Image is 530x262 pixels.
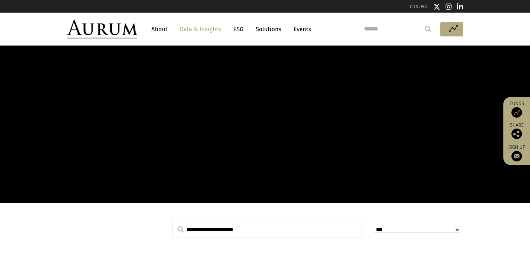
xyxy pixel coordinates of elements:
input: Submit [421,22,435,36]
img: Instagram icon [446,3,452,10]
a: Events [290,23,311,36]
img: search.svg [178,226,184,233]
img: Aurum [67,20,137,39]
img: Linkedin icon [457,3,463,10]
a: Solutions [252,23,285,36]
img: Access Funds [511,107,522,118]
img: Sign up to our newsletter [511,151,522,161]
a: Funds [507,101,526,118]
a: About [148,23,171,36]
a: Data & Insights [176,23,225,36]
img: Share this post [511,129,522,139]
a: Sign up [507,144,526,161]
div: Share [507,123,526,139]
a: CONTACT [410,4,428,9]
a: ESG [230,23,247,36]
img: Twitter icon [433,3,440,10]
